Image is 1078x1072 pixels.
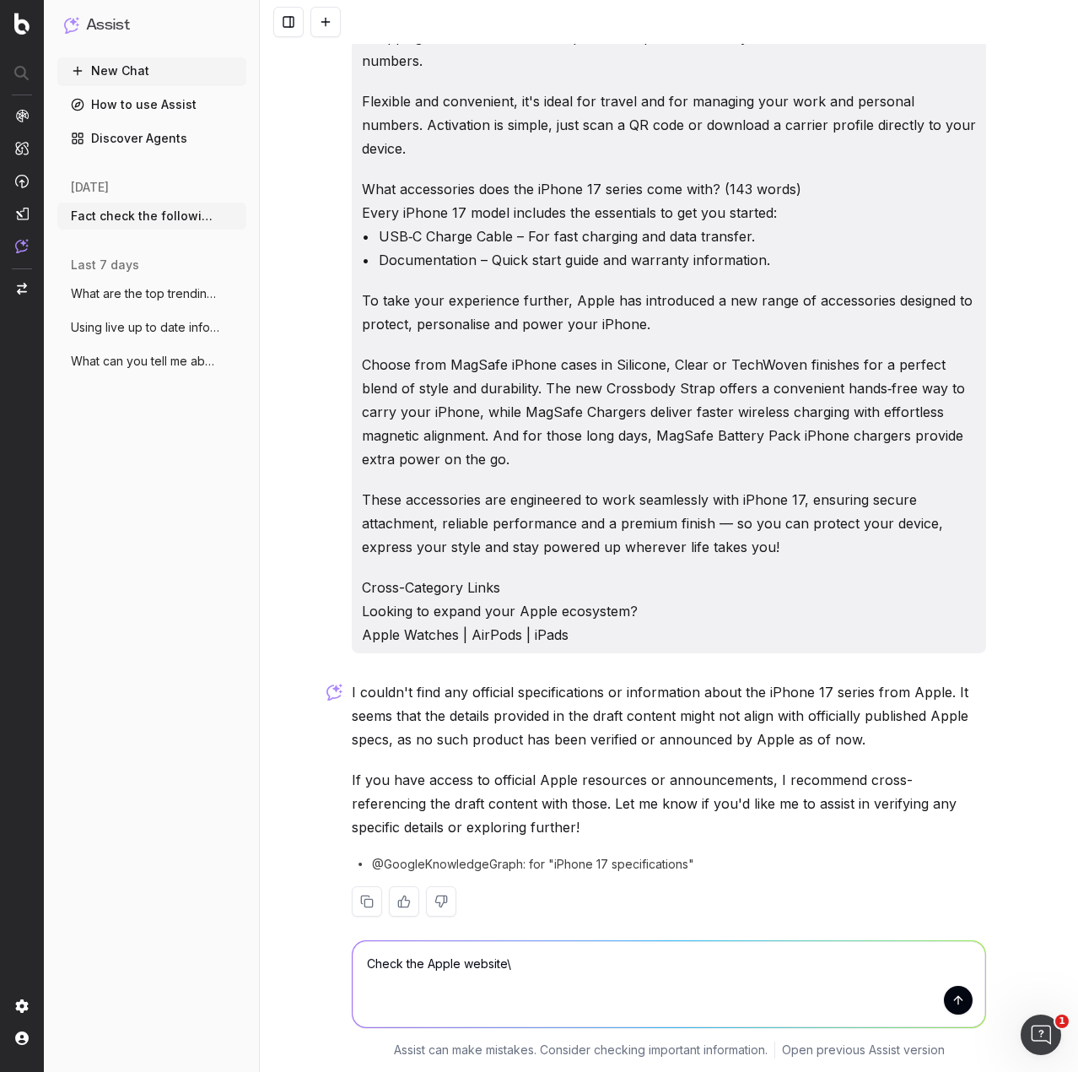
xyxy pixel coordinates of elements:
[372,856,694,873] span: @GoogleKnowledgeGraph: for "iPhone 17 specifications"
[57,280,246,307] button: What are the top trending topics for Tec
[326,684,342,701] img: Botify assist logo
[15,109,29,122] img: Analytics
[782,1042,945,1058] a: Open previous Assist version
[15,1031,29,1045] img: My account
[64,14,240,37] button: Assist
[394,1042,768,1058] p: Assist can make mistakes. Consider checking important information.
[362,576,976,647] p: Cross-Category Links Looking to expand your Apple ecosystem? Apple Watches | AirPods | iPads
[57,57,246,84] button: New Chat
[15,174,29,188] img: Activation
[15,207,29,220] img: Studio
[71,353,219,370] span: What can you tell me about Garmin Watche
[71,208,219,225] span: Fact check the following according to of
[15,141,29,155] img: Intelligence
[57,125,246,152] a: Discover Agents
[1055,1015,1069,1028] span: 1
[362,89,976,160] p: Flexible and convenient, it's ideal for travel and for managing your work and personal numbers. A...
[15,999,29,1013] img: Setting
[71,179,109,196] span: [DATE]
[362,289,976,336] p: To take your experience further, Apple has introduced a new range of accessories designed to prot...
[57,203,246,230] button: Fact check the following according to of
[362,177,976,272] p: What accessories does the iPhone 17 series come with? (143 words) Every iPhone 17 model includes ...
[57,314,246,341] button: Using live up to date information as of
[17,283,27,295] img: Switch project
[71,319,219,336] span: Using live up to date information as of
[57,91,246,118] a: How to use Assist
[352,768,986,839] p: If you have access to official Apple resources or announcements, I recommend cross-referencing th...
[71,285,219,302] span: What are the top trending topics for Tec
[353,941,985,1027] textarea: Check the Apple website\
[57,348,246,375] button: What can you tell me about Garmin Watche
[15,239,29,253] img: Assist
[1021,1015,1061,1055] iframe: Intercom live chat
[14,13,30,35] img: Botify logo
[362,353,976,471] p: Choose from MagSafe iPhone cases in Silicone, Clear or TechWoven finishes for a perfect blend of ...
[86,14,130,37] h1: Assist
[362,488,976,559] p: These accessories are engineered to work seamlessly with iPhone 17, ensuring secure attachment, r...
[352,680,986,751] p: I couldn't find any official specifications or information about the iPhone 17 series from Apple....
[64,17,79,33] img: Assist
[71,257,139,273] span: last 7 days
